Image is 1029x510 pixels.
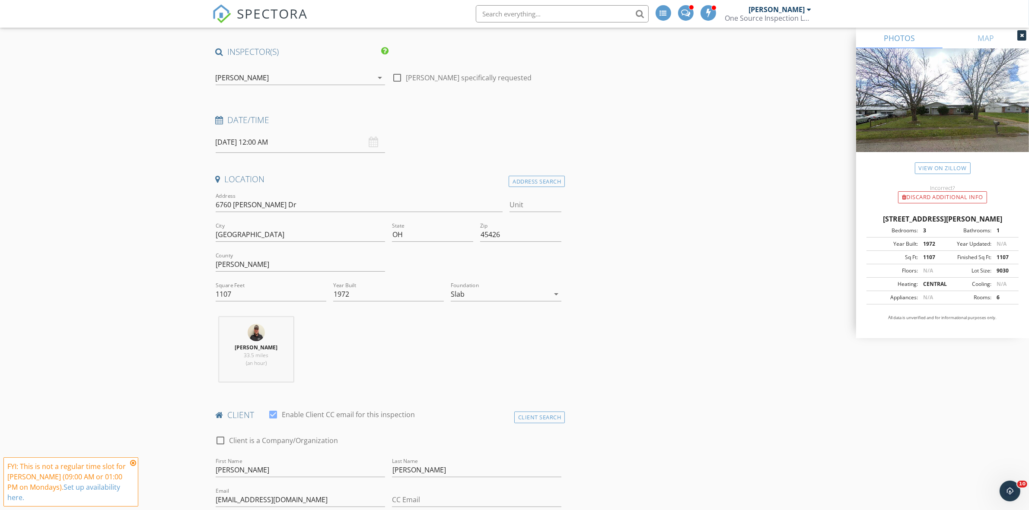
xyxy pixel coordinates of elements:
[943,280,991,288] div: Cooling:
[915,162,971,174] a: View on Zillow
[869,253,918,261] div: Sq Ft:
[856,28,943,48] a: PHOTOS
[1017,481,1027,488] span: 10
[943,240,991,248] div: Year Updated:
[856,184,1029,191] div: Incorrect?
[867,214,1019,224] div: [STREET_ADDRESS][PERSON_NAME]
[216,174,562,185] h4: Location
[212,12,308,30] a: SPECTORA
[406,73,532,82] label: [PERSON_NAME] specifically requested
[869,227,918,234] div: Bedrooms:
[244,352,268,359] span: 33.5 miles
[237,4,308,22] span: SPECTORA
[212,4,231,23] img: The Best Home Inspection Software - Spectora
[918,227,943,234] div: 3
[943,28,1029,48] a: MAP
[551,289,561,299] i: arrow_drop_down
[898,191,987,203] div: Discard Additional info
[943,227,991,234] div: Bathrooms:
[749,5,805,14] div: [PERSON_NAME]
[1000,481,1020,501] iframe: Intercom live chat
[229,436,338,445] label: Client is a Company/Organization
[216,132,385,153] input: Select date
[476,5,649,22] input: Search everything...
[943,267,991,275] div: Lot Size:
[991,267,1016,275] div: 9030
[923,267,933,274] span: N/A
[7,482,120,502] a: Set up availability here.
[867,315,1019,321] p: All data is unverified and for informational purposes only.
[943,253,991,261] div: Finished Sq Ft:
[375,73,385,83] i: arrow_drop_down
[856,48,1029,173] img: streetview
[869,267,918,275] div: Floors:
[514,412,565,423] div: Client Search
[991,294,1016,301] div: 6
[918,240,943,248] div: 1972
[943,294,991,301] div: Rooms:
[7,461,127,503] div: FYI: This is not a regular time slot for [PERSON_NAME] (09:00 AM or 01:00 PM on Mondays).
[991,253,1016,261] div: 1107
[509,176,565,187] div: Address Search
[923,294,933,301] span: N/A
[282,410,415,419] label: Enable Client CC email for this inspection
[869,280,918,288] div: Heating:
[235,344,277,351] strong: [PERSON_NAME]
[869,294,918,301] div: Appliances:
[216,114,562,126] h4: Date/Time
[451,290,465,298] div: Slab
[997,280,1007,288] span: N/A
[997,240,1007,247] span: N/A
[246,359,267,367] span: (an hour)
[918,280,943,288] div: CENTRAL
[248,324,265,341] img: img_6141.jpg
[869,240,918,248] div: Year Built:
[216,74,269,82] div: [PERSON_NAME]
[725,14,812,22] div: One Source Inspection LLC
[216,46,389,57] h4: INSPECTOR(S)
[216,409,562,421] h4: client
[918,253,943,261] div: 1107
[991,227,1016,234] div: 1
